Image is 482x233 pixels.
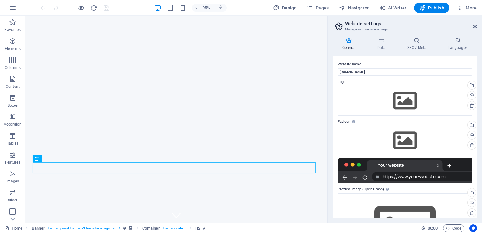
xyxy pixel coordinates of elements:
[443,224,464,232] button: Code
[469,224,477,232] button: Usercentrics
[438,37,477,51] h4: Languages
[90,4,97,12] button: reload
[345,21,477,27] h2: Website settings
[338,118,472,126] label: Favicon
[338,68,472,76] input: Name...
[377,3,409,13] button: AI Writer
[5,65,21,70] p: Columns
[8,198,18,203] p: Slider
[432,226,433,230] span: :
[195,224,200,232] span: Click to select. Double-click to edit
[123,226,126,230] i: This element is a customizable preset
[304,3,331,13] button: Pages
[77,4,85,12] button: Click here to leave preview mode and continue editing
[129,226,132,230] i: This element contains a background
[338,78,472,86] label: Logo
[367,37,397,51] h4: Data
[5,160,20,165] p: Features
[419,5,444,11] span: Publish
[454,3,479,13] button: More
[5,46,21,51] p: Elements
[338,86,472,116] div: Select files from the file manager, stock photos, or upload file(s)
[218,5,223,11] i: On resize automatically adjust zoom level to fit chosen device.
[414,3,449,13] button: Publish
[4,122,21,127] p: Accordion
[6,179,19,184] p: Images
[446,224,461,232] span: Code
[338,61,472,68] label: Website name
[271,3,299,13] button: Design
[201,4,211,12] h6: 95%
[192,4,214,12] button: 95%
[397,37,438,51] h4: SEO / Meta
[47,224,120,232] span: . banner .preset-banner-v3-home-hero-logo-nav-h1
[8,103,18,108] p: Boxes
[338,186,472,193] label: Preview Image (Open Graph)
[7,141,18,146] p: Tables
[337,3,372,13] button: Navigator
[379,5,407,11] span: AI Writer
[428,224,438,232] span: 00 00
[421,224,438,232] h6: Session time
[4,27,21,32] p: Favorites
[339,5,369,11] span: Navigator
[32,224,45,232] span: Click to select. Double-click to edit
[273,5,297,11] span: Design
[457,5,477,11] span: More
[90,4,97,12] i: Reload page
[203,226,206,230] i: Element contains an animation
[5,224,22,232] a: Click to cancel selection. Double-click to open Pages
[307,5,329,11] span: Pages
[345,27,464,32] h3: Manage your website settings
[162,224,185,232] span: . banner-content
[142,224,160,232] span: Click to select. Double-click to edit
[338,126,472,155] div: Select files from the file manager, stock photos, or upload file(s)
[333,37,367,51] h4: General
[6,84,20,89] p: Content
[32,224,206,232] nav: breadcrumb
